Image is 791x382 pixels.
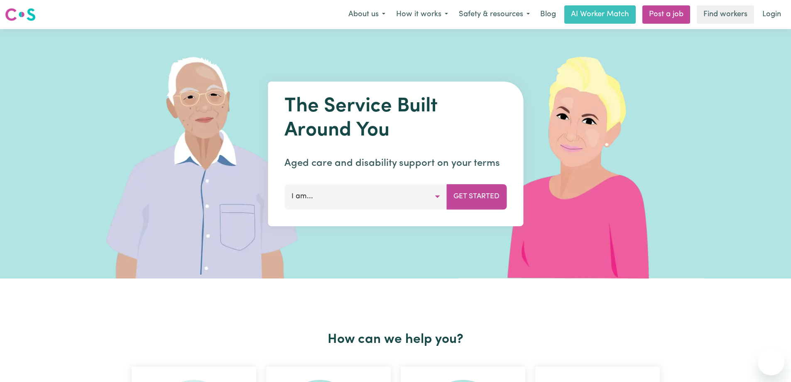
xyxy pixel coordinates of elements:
h2: How can we help you? [127,332,665,347]
a: Login [757,5,786,24]
button: I am... [284,184,447,209]
a: Careseekers logo [5,5,36,24]
iframe: Button to launch messaging window [758,349,784,375]
button: About us [343,6,391,23]
a: Blog [535,5,561,24]
button: Safety & resources [453,6,535,23]
a: AI Worker Match [564,5,636,24]
h1: The Service Built Around You [284,95,507,143]
button: Get Started [446,184,507,209]
button: How it works [391,6,453,23]
img: Careseekers logo [5,7,36,22]
p: Aged care and disability support on your terms [284,156,507,171]
a: Post a job [642,5,690,24]
a: Find workers [697,5,754,24]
